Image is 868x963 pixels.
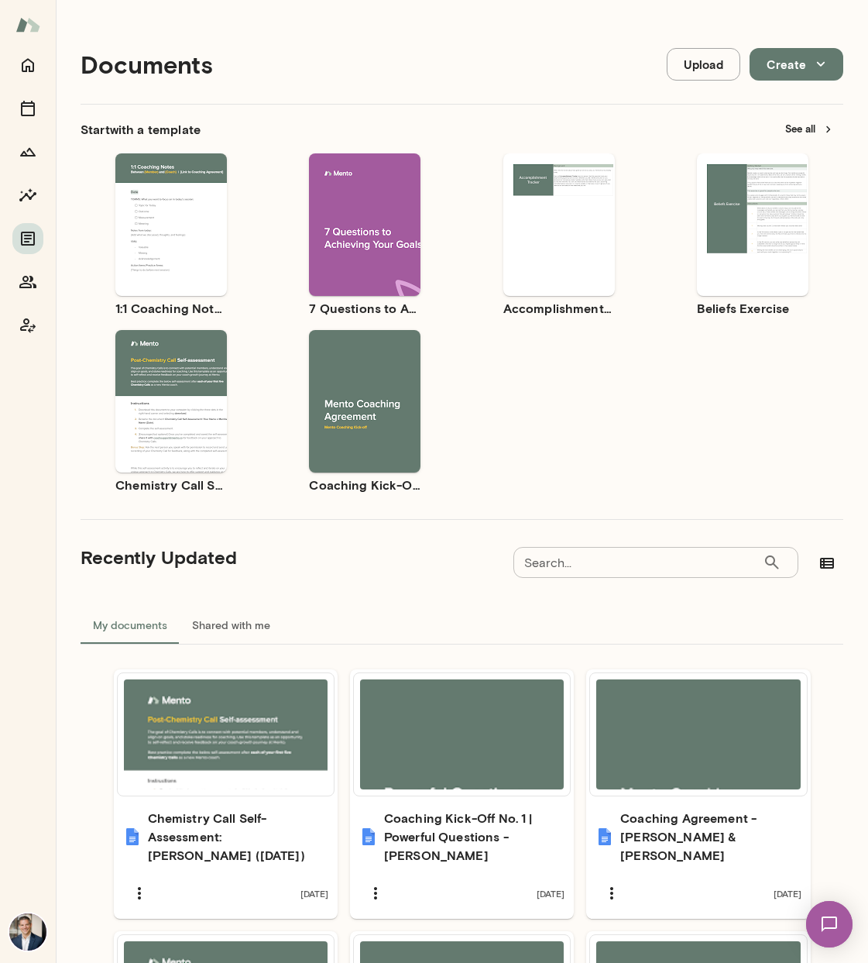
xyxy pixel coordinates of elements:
[309,299,420,318] h6: 7 Questions to Achieving Your Goals
[503,299,615,318] h6: Accomplishment Tracker
[123,827,142,846] img: Chemistry Call Self-Assessment: Mark x John (April 4, 2025)
[115,299,227,318] h6: 1:1 Coaching Notes
[774,887,801,899] span: [DATE]
[537,887,564,899] span: [DATE]
[115,476,227,494] h6: Chemistry Call Self-Assessment [Coaches only]
[81,607,180,644] button: My documents
[12,180,43,211] button: Insights
[81,545,237,569] h5: Recently Updated
[81,120,201,139] h6: Start with a template
[81,50,213,79] h4: Documents
[776,117,843,141] button: See all
[595,827,614,846] img: Coaching Agreement - Bryan & Mark
[300,887,328,899] span: [DATE]
[12,93,43,124] button: Sessions
[697,299,808,318] h6: Beliefs Exercise
[148,809,328,865] h6: Chemistry Call Self-Assessment: [PERSON_NAME] ([DATE])
[81,607,843,644] div: documents tabs
[750,48,843,81] button: Create
[15,10,40,40] img: Mento
[12,310,43,341] button: Coach app
[12,267,43,297] button: Members
[620,809,801,865] h6: Coaching Agreement - [PERSON_NAME] & [PERSON_NAME]
[9,913,46,951] img: Mark Zschocke
[309,476,420,494] h6: Coaching Kick-Off | Coaching Agreement
[12,50,43,81] button: Home
[12,223,43,254] button: Documents
[12,136,43,167] button: Growth Plan
[180,607,283,644] button: Shared with me
[359,827,378,846] img: Coaching Kick-Off No. 1 | Powerful Questions - Josiah Thompson
[667,48,740,81] button: Upload
[384,809,564,865] h6: Coaching Kick-Off No. 1 | Powerful Questions - [PERSON_NAME]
